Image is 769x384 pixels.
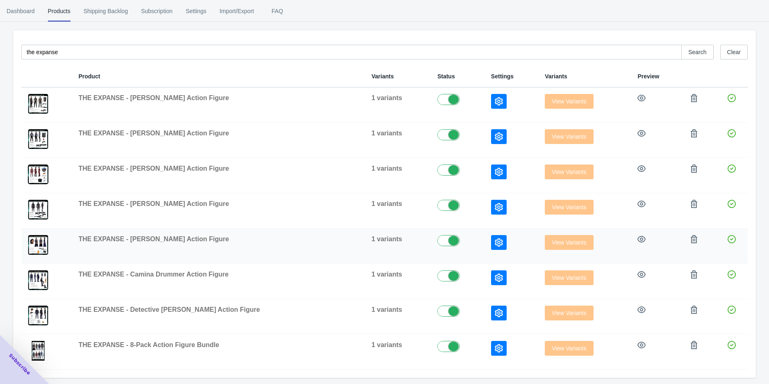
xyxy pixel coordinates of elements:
[681,45,713,59] button: Search
[371,235,402,242] span: 1 variants
[78,73,100,80] span: Product
[491,73,514,80] span: Settings
[267,0,288,22] span: FAQ
[28,270,48,290] img: Camina_Drummer_2500x2500_462c0992-0964-4d8d-b322-f84df3a1eea4.png
[371,73,394,80] span: Variants
[371,306,402,313] span: 1 variants
[727,49,741,55] span: Clear
[78,271,228,278] span: THE EXPANSE - Camina Drummer Action Figure
[78,94,229,101] span: THE EXPANSE - [PERSON_NAME] Action Figure
[28,129,48,149] img: James_Holden_2500x2500_da67a1c6-c436-4d9a-9928-0fd52ac2a417.png
[720,45,748,59] button: Clear
[371,165,402,172] span: 1 variants
[78,306,260,313] span: THE EXPANSE - Detective [PERSON_NAME] Action Figure
[371,271,402,278] span: 1 variants
[437,73,455,80] span: Status
[78,165,229,172] span: THE EXPANSE - [PERSON_NAME] Action Figure
[84,0,128,22] span: Shipping Backlog
[28,200,48,219] img: Bobbie_Draper_2500x2500_15a8db5f-f131-4fa6-84d3-0c155e971626.png
[48,0,71,22] span: Products
[28,235,48,255] img: Chrisjen_Avasarala_2500x2500_56a0bd73-c0a9-42a5-bbff-83f891ac633b.png
[78,341,219,348] span: THE EXPANSE - 8-Pack Action Figure Bundle
[637,73,659,80] span: Preview
[688,49,706,55] span: Search
[21,45,682,59] input: Search products in pre-order list
[545,73,567,80] span: Variants
[371,130,402,137] span: 1 variants
[28,306,48,325] img: Josephus_Miller_2500x2500_523c7128-5347-4b32-bd73-ed4c662075fe.png
[141,0,173,22] span: Subscription
[28,165,48,184] img: Tier5-NaomiNagataBG_1360x140072dpi.png
[371,341,402,348] span: 1 variants
[78,130,229,137] span: THE EXPANSE - [PERSON_NAME] Action Figure
[7,352,32,377] span: Subscribe
[220,0,254,22] span: Import/Export
[78,235,229,242] span: THE EXPANSE - [PERSON_NAME] Action Figure
[371,94,402,101] span: 1 variants
[78,200,229,207] span: THE EXPANSE - [PERSON_NAME] Action Figure
[371,200,402,207] span: 1 variants
[7,0,35,22] span: Dashboard
[186,0,207,22] span: Settings
[28,94,48,114] img: Amos_Burton_2500x2500_e69945c3-ef1c-468f-ba33-59ace98c7fd6.png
